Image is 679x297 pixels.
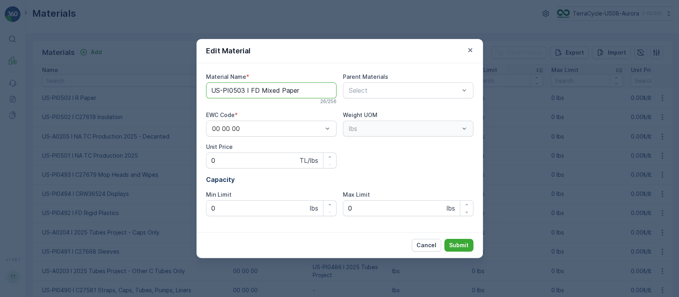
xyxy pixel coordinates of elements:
[206,175,473,184] p: Capacity
[343,73,388,80] label: Parent Materials
[300,156,318,165] p: TL/lbs
[449,241,469,249] p: Submit
[416,241,436,249] p: Cancel
[343,191,370,198] label: Max Limit
[206,73,246,80] label: Material Name
[320,98,337,105] p: 26 / 256
[349,86,459,95] p: Select
[206,111,235,118] label: EWC Code
[444,239,473,252] button: Submit
[206,191,232,198] label: Min Limit
[206,143,233,150] label: Unit Price
[412,239,441,252] button: Cancel
[310,203,318,213] p: lbs
[206,45,251,57] p: Edit Material
[343,111,377,118] label: Weight UOM
[447,203,455,213] p: lbs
